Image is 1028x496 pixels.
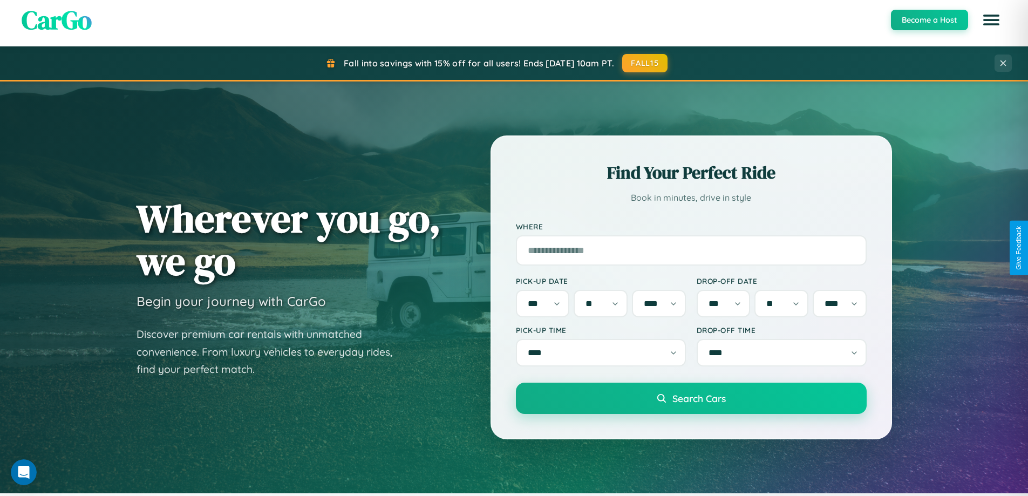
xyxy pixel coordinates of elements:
h1: Wherever you go, we go [137,197,441,282]
label: Where [516,222,867,231]
span: Fall into savings with 15% off for all users! Ends [DATE] 10am PT. [344,58,614,69]
label: Drop-off Time [697,325,867,335]
h3: Begin your journey with CarGo [137,293,326,309]
iframe: Intercom live chat [11,459,37,485]
label: Pick-up Time [516,325,686,335]
span: CarGo [22,2,92,38]
button: Become a Host [891,10,968,30]
label: Drop-off Date [697,276,867,286]
label: Pick-up Date [516,276,686,286]
button: Open menu [976,5,1006,35]
span: Search Cars [672,392,726,404]
p: Book in minutes, drive in style [516,190,867,206]
button: Search Cars [516,383,867,414]
button: FALL15 [622,54,668,72]
h2: Find Your Perfect Ride [516,161,867,185]
div: Give Feedback [1015,226,1023,270]
p: Discover premium car rentals with unmatched convenience. From luxury vehicles to everyday rides, ... [137,325,406,378]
